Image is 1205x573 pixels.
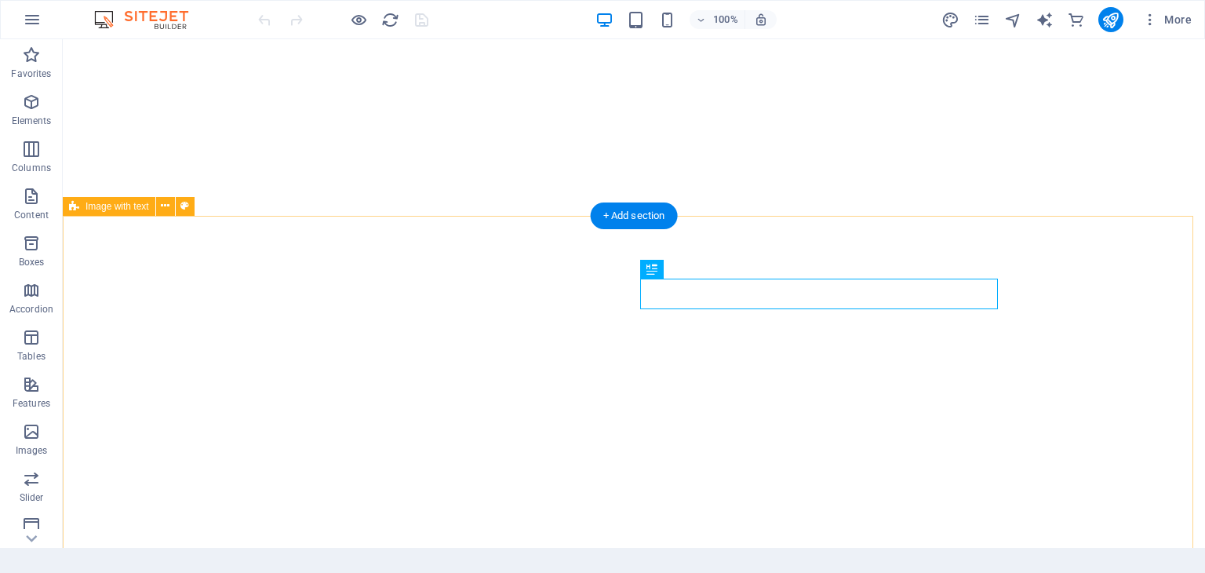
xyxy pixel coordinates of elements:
[19,256,45,268] p: Boxes
[86,202,149,211] span: Image with text
[754,13,768,27] i: On resize automatically adjust zoom level to fit chosen device.
[20,491,44,504] p: Slider
[941,11,959,29] i: Design (Ctrl+Alt+Y)
[380,10,399,29] button: reload
[381,11,399,29] i: Reload page
[16,444,48,457] p: Images
[1036,10,1054,29] button: text_generator
[1036,11,1054,29] i: AI Writer
[12,162,51,174] p: Columns
[941,10,960,29] button: design
[90,10,208,29] img: Editor Logo
[1098,7,1123,32] button: publish
[17,350,46,363] p: Tables
[1142,12,1192,27] span: More
[1067,10,1086,29] button: commerce
[14,209,49,221] p: Content
[13,397,50,410] p: Features
[1004,11,1022,29] i: Navigator
[12,115,52,127] p: Elements
[11,68,51,80] p: Favorites
[1004,10,1023,29] button: navigator
[1101,11,1119,29] i: Publish
[973,10,992,29] button: pages
[1067,11,1085,29] i: Commerce
[591,203,678,229] div: + Add section
[349,10,368,29] button: Click here to leave preview mode and continue editing
[973,11,991,29] i: Pages (Ctrl+Alt+S)
[1136,7,1198,32] button: More
[713,10,738,29] h6: 100%
[9,303,53,316] p: Accordion
[690,10,745,29] button: 100%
